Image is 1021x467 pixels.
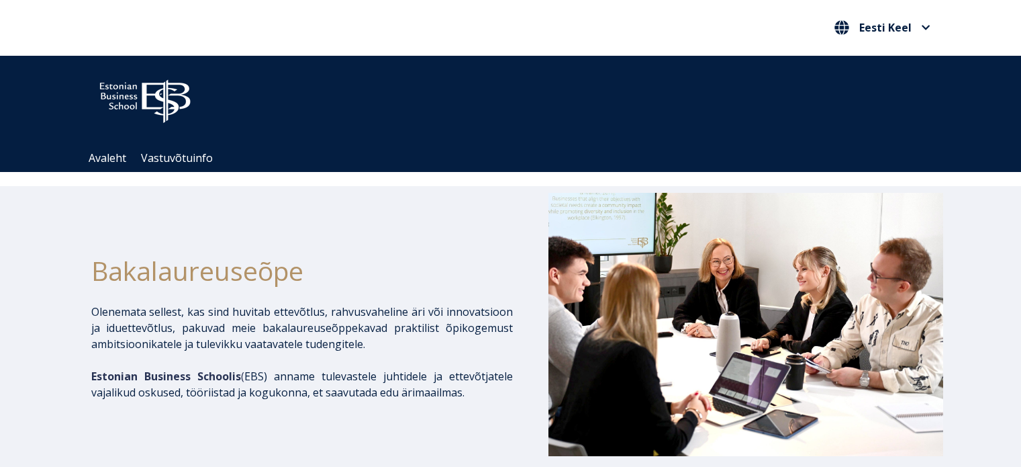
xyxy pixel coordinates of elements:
h1: Bakalaureuseõpe [91,251,513,290]
button: Eesti Keel [831,17,934,38]
span: Estonian Business Schoolis [91,369,241,384]
img: Bakalaureusetudengid [548,193,943,456]
a: Avaleht [89,151,126,165]
p: EBS) anname tulevastele juhtidele ja ettevõtjatele vajalikud oskused, tööriistad ja kogukonna, et... [91,368,513,400]
span: Eesti Keel [859,22,912,33]
img: ebs_logo2016_white [88,69,202,127]
nav: Vali oma keel [831,17,934,39]
a: Vastuvõtuinfo [141,151,213,165]
p: Olenemata sellest, kas sind huvitab ettevõtlus, rahvusvaheline äri või innovatsioon ja iduettevõt... [91,304,513,352]
span: ( [91,369,244,384]
div: Navigation Menu [81,144,954,172]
